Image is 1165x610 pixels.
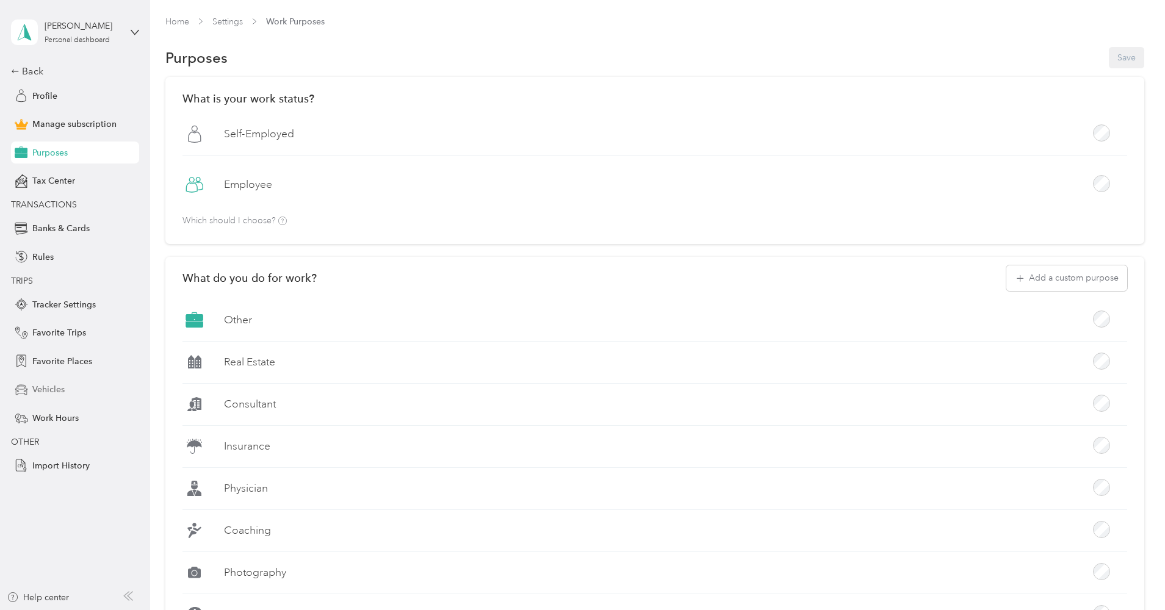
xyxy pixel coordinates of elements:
button: Help center [7,591,69,604]
span: Banks & Cards [32,222,90,235]
span: TRIPS [11,276,33,286]
span: Manage subscription [32,118,117,131]
span: Favorite Places [32,355,92,368]
a: Home [165,16,189,27]
span: Purposes [32,146,68,159]
label: Insurance [224,439,270,454]
label: Self-Employed [224,126,294,142]
span: Rules [32,251,54,264]
span: Tracker Settings [32,298,96,311]
div: [PERSON_NAME] [45,20,121,32]
span: Work Purposes [266,15,325,28]
span: Vehicles [32,383,65,396]
label: Photography [224,565,286,580]
iframe: Everlance-gr Chat Button Frame [1097,542,1165,610]
p: Which should I choose? [182,217,287,226]
div: Personal dashboard [45,37,110,44]
h2: What is your work status? [182,92,1127,105]
span: Favorite Trips [32,326,86,339]
span: TRANSACTIONS [11,199,77,210]
label: Consultant [224,396,276,412]
label: Real Estate [224,354,275,370]
h1: Purposes [165,51,228,64]
span: Import History [32,459,90,472]
a: Settings [212,16,243,27]
button: Add a custom purpose [1006,265,1127,291]
label: Employee [224,177,272,192]
label: Other [224,312,252,328]
span: Tax Center [32,174,75,187]
span: Work Hours [32,412,79,425]
span: Profile [32,90,57,102]
div: Back [11,64,133,79]
span: OTHER [11,437,39,447]
h2: What do you do for work? [182,271,317,284]
label: Physician [224,481,268,496]
label: Coaching [224,523,271,538]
